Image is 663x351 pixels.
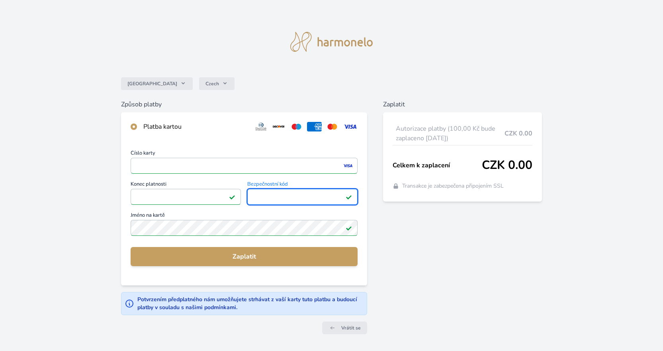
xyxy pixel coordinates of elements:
[121,100,367,109] h6: Způsob platby
[342,162,353,169] img: visa
[322,322,367,334] a: Vrátit se
[383,100,542,109] h6: Zaplatit
[131,213,358,220] span: Jméno na kartě
[131,247,358,266] button: Zaplatit
[393,161,482,170] span: Celkem k zaplacení
[396,124,505,143] span: Autorizace platby (100,00 Kč bude zaplaceno [DATE])
[131,220,358,236] input: Jméno na kartěPlatné pole
[289,122,304,131] img: maestro.svg
[402,182,504,190] span: Transakce je zabezpečena připojením SSL
[127,80,177,87] span: [GEOGRAPHIC_DATA]
[143,122,247,131] div: Platba kartou
[137,252,351,261] span: Zaplatit
[251,191,354,202] iframe: Iframe pro bezpečnostní kód
[307,122,322,131] img: amex.svg
[229,194,235,200] img: Platné pole
[205,80,219,87] span: Czech
[121,77,193,90] button: [GEOGRAPHIC_DATA]
[134,160,354,171] iframe: Iframe pro číslo karty
[199,77,235,90] button: Czech
[131,182,241,189] span: Konec platnosti
[505,129,532,138] span: CZK 0.00
[343,122,358,131] img: visa.svg
[346,194,352,200] img: Platné pole
[290,32,373,52] img: logo.svg
[254,122,268,131] img: diners.svg
[325,122,340,131] img: mc.svg
[482,158,532,173] span: CZK 0.00
[346,225,352,231] img: Platné pole
[272,122,286,131] img: discover.svg
[131,151,358,158] span: Číslo karty
[247,182,358,189] span: Bezpečnostní kód
[341,325,361,331] span: Vrátit se
[134,191,237,202] iframe: Iframe pro datum vypršení platnosti
[137,296,364,312] div: Potvrzením předplatného nám umožňujete strhávat z vaší karty tuto platbu a budoucí platby v soula...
